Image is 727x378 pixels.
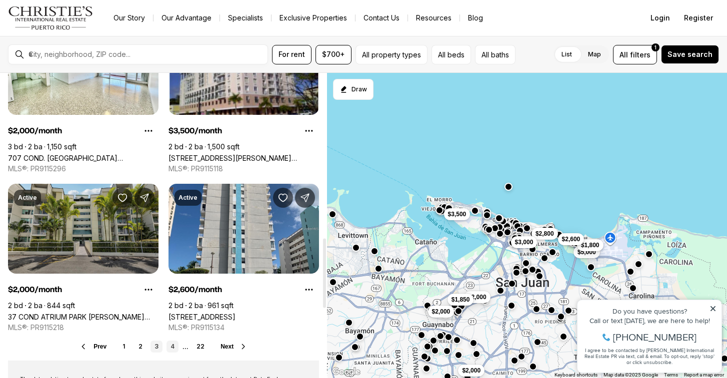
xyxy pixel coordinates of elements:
label: Map [580,45,609,63]
div: Do you have questions? [10,22,144,29]
button: Save Property: 3409 AVE ISLA VERDE #1403 [273,188,293,208]
span: All [619,49,628,60]
button: $2,000 [464,291,490,303]
span: $2,600 [562,235,580,243]
p: Active [18,194,37,202]
a: 3 [150,341,162,353]
a: Exclusive Properties [271,11,355,25]
a: 3409 AVE ISLA VERDE #1403, CAROLINA PR, 00979 [168,313,235,321]
button: Save Property: 37 COND ATRIUM PARK REGINA MEDINA #Apt 408C [112,188,132,208]
a: 2 [134,341,146,353]
button: $5,000 [573,246,600,258]
span: I agree to be contacted by [PERSON_NAME] International Real Estate PR via text, call & email. To ... [12,61,142,80]
button: Register [678,8,719,28]
a: Blog [460,11,491,25]
a: Resources [408,11,459,25]
span: $5,000 [577,248,596,256]
button: Start drawing [333,79,373,100]
span: $1,850 [451,296,470,304]
a: 37 COND ATRIUM PARK REGINA MEDINA #Apt 408C, GUAYNABO PR, 00969 [8,313,158,321]
a: 707 COND. PARQUE DE SAN PATRICIO II, GUAYNABO PR, 00969 [8,154,158,162]
a: Specialists [220,11,271,25]
a: 4 [166,341,178,353]
a: Our Story [105,11,153,25]
button: Login [644,8,676,28]
button: Allfilters1 [613,45,657,64]
img: logo [8,6,93,30]
button: $1,850 [447,294,474,306]
button: Share Property [134,188,154,208]
span: Register [684,14,713,22]
span: $3,500 [448,210,466,218]
button: $2,000 [458,365,485,377]
span: Save search [667,50,712,58]
label: List [553,45,580,63]
p: Active [178,194,197,202]
span: $3,000 [515,238,533,246]
button: $700+ [315,45,351,64]
span: $700+ [322,50,345,58]
button: Property options [299,121,319,141]
span: Login [650,14,670,22]
span: [PHONE_NUMBER] [41,47,124,57]
button: Prev [79,343,106,351]
span: 1 [654,43,656,51]
li: ... [182,343,188,351]
button: $3,500 [444,208,470,220]
button: Save search [661,45,719,64]
div: Call or text [DATE], we are here to help! [10,32,144,39]
a: Our Advantage [153,11,219,25]
button: All property types [355,45,427,64]
button: Property options [299,280,319,300]
a: 100 GILBERTO CONCEPCIÓN DE GRACIA #404, SAN JUAN PR, 00923 [168,154,319,162]
button: $2,000 [428,306,454,318]
span: Prev [93,343,106,350]
button: Contact Us [355,11,407,25]
button: Property options [138,280,158,300]
nav: Pagination [118,341,208,353]
a: 1 [118,341,130,353]
span: filters [630,49,650,60]
span: For rent [278,50,305,58]
button: All beds [431,45,471,64]
button: Share Property [295,188,315,208]
button: Property options [138,121,158,141]
span: $2,000 [468,293,486,301]
button: $3,000 [511,236,537,248]
a: 22 [192,341,208,353]
button: $2,600 [558,233,584,245]
span: $2,800 [535,230,554,238]
button: $1,800 [577,239,603,251]
span: $1,800 [581,241,599,249]
button: For rent [272,45,311,64]
span: $2,000 [432,308,450,316]
button: Next [220,343,247,351]
span: Next [220,343,233,350]
span: $2,000 [462,367,481,375]
button: All baths [475,45,515,64]
button: $2,800 [531,228,558,240]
